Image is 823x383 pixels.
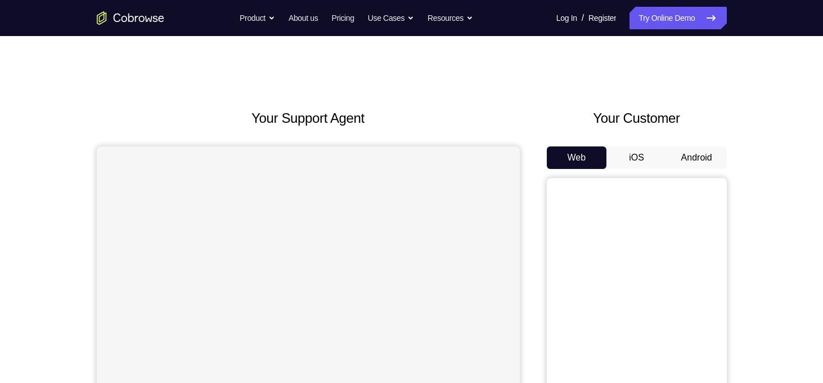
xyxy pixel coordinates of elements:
[289,7,318,29] a: About us
[606,146,667,169] button: iOS
[629,7,726,29] a: Try Online Demo
[556,7,577,29] a: Log In
[547,146,607,169] button: Web
[331,7,354,29] a: Pricing
[240,7,275,29] button: Product
[97,11,164,25] a: Go to the home page
[667,146,727,169] button: Android
[582,11,584,25] span: /
[547,108,727,128] h2: Your Customer
[97,108,520,128] h2: Your Support Agent
[368,7,414,29] button: Use Cases
[588,7,616,29] a: Register
[428,7,473,29] button: Resources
